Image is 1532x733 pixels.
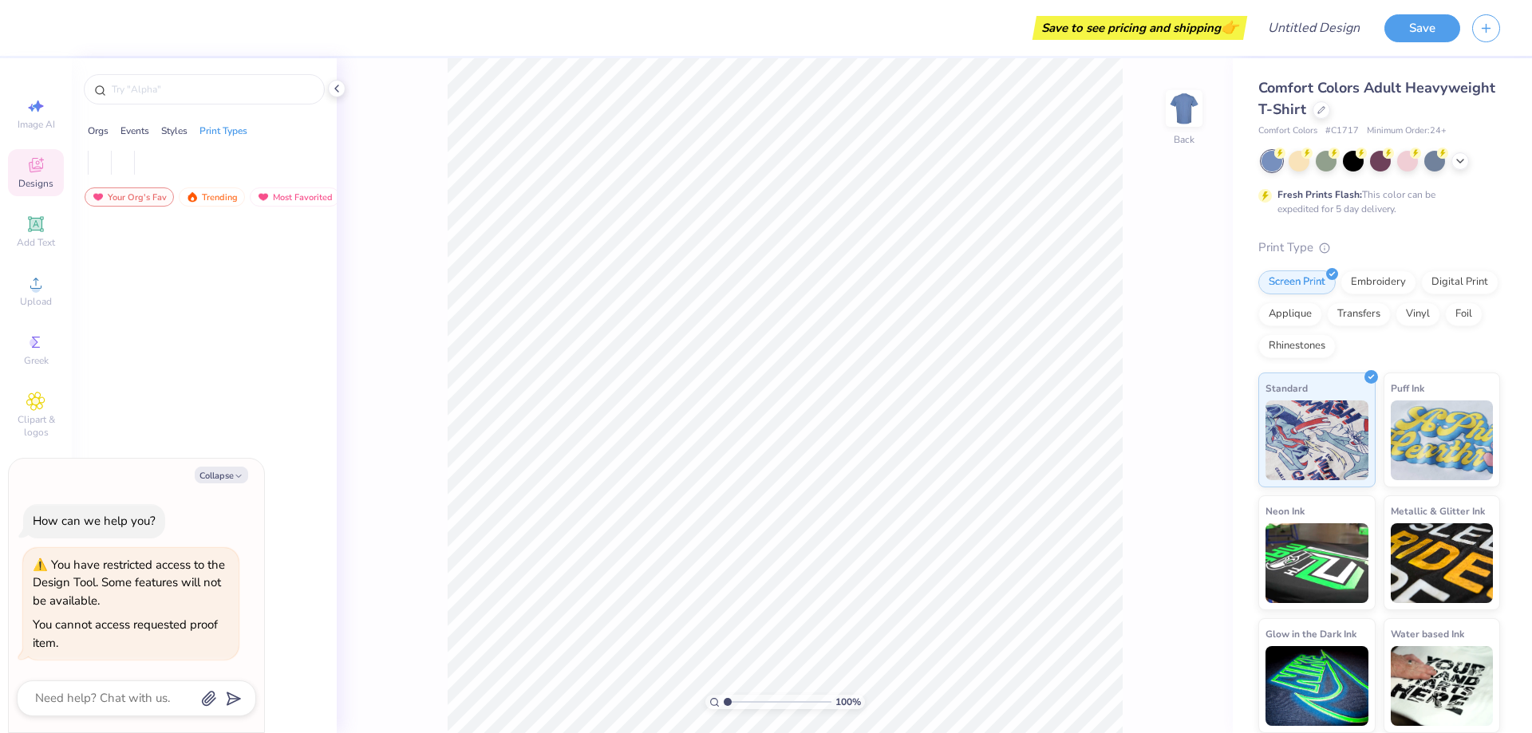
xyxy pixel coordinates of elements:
div: Transfers [1327,302,1391,326]
div: Applique [1258,302,1322,326]
span: Add Text [17,236,55,249]
div: Most Favorited [250,187,340,207]
div: Embroidery [1340,270,1416,294]
span: 100 % [835,695,861,709]
img: most_fav.gif [92,191,105,203]
img: Neon Ink [1265,523,1368,603]
div: Orgs [88,124,109,138]
span: Puff Ink [1391,380,1424,396]
img: Metallic & Glitter Ink [1391,523,1494,603]
div: Rhinestones [1258,334,1336,358]
div: This color can be expedited for 5 day delivery. [1277,187,1474,216]
div: Vinyl [1396,302,1440,326]
span: Upload [20,295,52,308]
strong: Fresh Prints Flash: [1277,188,1362,201]
span: Designs [18,177,53,190]
span: Metallic & Glitter Ink [1391,502,1485,519]
img: Standard [1265,400,1368,480]
span: Comfort Colors Adult Heavyweight T-Shirt [1258,78,1495,119]
div: Print Type [1258,238,1500,257]
div: You cannot access requested proof item. [33,617,218,651]
span: Greek [24,354,49,367]
img: Water based Ink [1391,646,1494,726]
span: Image AI [18,118,55,131]
div: Your Org's Fav [85,187,174,207]
span: Neon Ink [1265,502,1305,519]
div: Print Types [199,124,247,138]
span: 👉 [1221,18,1238,37]
div: Save to see pricing and shipping [1036,16,1243,40]
span: # C1717 [1325,124,1359,138]
div: Trending [179,187,245,207]
span: Water based Ink [1391,625,1464,642]
input: Try "Alpha" [110,81,314,97]
span: Glow in the Dark Ink [1265,625,1356,642]
div: Screen Print [1258,270,1336,294]
div: Foil [1445,302,1483,326]
div: You have restricted access to the Design Tool. Some features will not be available. [33,557,225,609]
span: Comfort Colors [1258,124,1317,138]
img: Back [1168,93,1200,124]
div: Styles [161,124,188,138]
div: Events [120,124,149,138]
button: Collapse [195,467,248,483]
img: trending.gif [186,191,199,203]
img: most_fav.gif [257,191,270,203]
input: Untitled Design [1255,12,1372,44]
span: Standard [1265,380,1308,396]
img: Puff Ink [1391,400,1494,480]
button: Save [1384,14,1460,42]
div: How can we help you? [33,513,156,529]
span: Clipart & logos [8,413,64,439]
div: Digital Print [1421,270,1498,294]
span: Minimum Order: 24 + [1367,124,1447,138]
div: Back [1174,132,1194,147]
img: Glow in the Dark Ink [1265,646,1368,726]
